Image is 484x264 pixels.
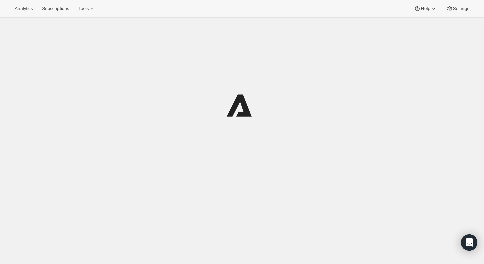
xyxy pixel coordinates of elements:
button: Analytics [11,4,37,13]
button: Subscriptions [38,4,73,13]
button: Tools [74,4,99,13]
span: Tools [78,6,89,11]
span: Analytics [15,6,33,11]
button: Settings [442,4,473,13]
div: Open Intercom Messenger [461,234,477,251]
span: Settings [453,6,469,11]
button: Help [410,4,441,13]
span: Help [421,6,430,11]
span: Subscriptions [42,6,69,11]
